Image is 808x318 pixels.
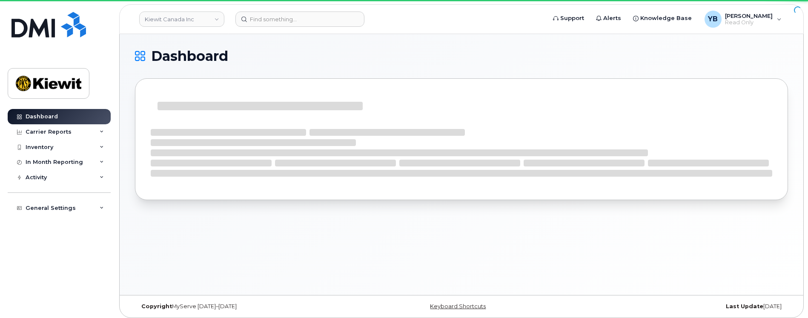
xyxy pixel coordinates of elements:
a: Keyboard Shortcuts [430,303,486,309]
div: [DATE] [570,303,788,310]
div: MyServe [DATE]–[DATE] [135,303,352,310]
strong: Copyright [141,303,172,309]
strong: Last Update [726,303,763,309]
span: Dashboard [151,50,228,63]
